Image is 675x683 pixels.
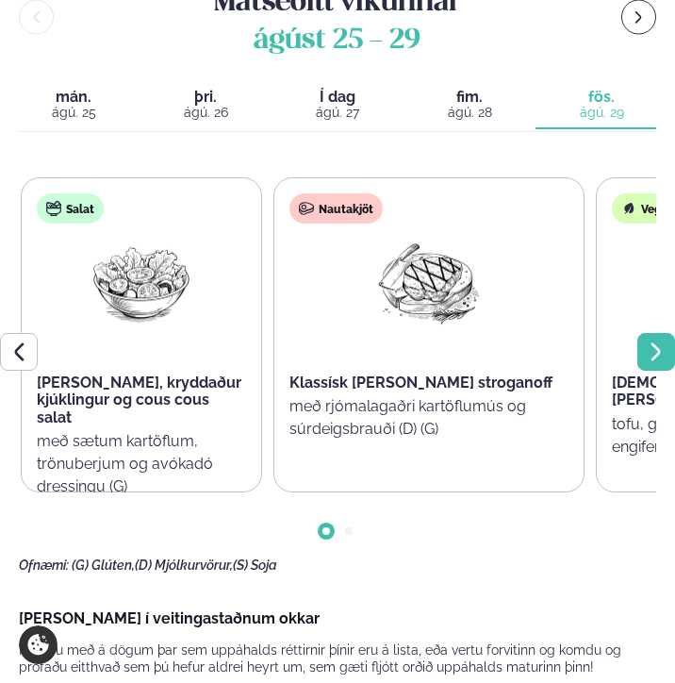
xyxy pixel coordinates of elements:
[140,82,272,129] button: þri. ágú. 26
[19,82,140,129] button: mán. ágú. 25
[72,558,135,573] span: (G) Glúten,
[233,558,277,573] span: (S) Soja
[81,239,202,326] img: Salad.png
[369,239,489,326] img: Beef-Meat.png
[37,430,246,498] p: með sætum kartöflum, trönuberjum og avókadó dressingu (G)
[151,90,260,105] span: þri.
[403,82,535,129] button: fim. ágú. 28
[289,193,383,224] div: Nautakjöt
[19,105,128,120] div: ágú. 25
[19,642,621,675] span: Komdu með á dögum þar sem uppáhalds réttirnir þínir eru á lista, eða vertu forvitinn og komdu og ...
[289,395,568,441] p: með rjómalagaðri kartöflumús og súrdeigsbrauði (D) (G)
[621,201,636,216] img: Vegan.svg
[283,90,392,105] span: Í dag
[61,22,614,59] span: ágúst 25 - 29
[19,609,320,627] span: [PERSON_NAME] í veitingastaðnum okkar
[37,193,104,224] div: Salat
[19,90,128,105] span: mán.
[151,105,260,120] div: ágú. 26
[289,374,552,391] span: Klassísk [PERSON_NAME] stroganoff
[547,105,656,120] div: ágú. 29
[283,105,392,120] div: ágú. 27
[46,201,61,216] img: salad.svg
[322,527,330,535] span: Go to slide 1
[415,105,524,120] div: ágú. 28
[19,558,69,573] span: Ofnæmi:
[272,82,403,129] button: Í dag ágú. 27
[19,625,58,664] a: Cookie settings
[535,82,656,129] button: fös. ágú. 29
[299,201,314,216] img: beef.svg
[135,558,233,573] span: (D) Mjólkurvörur,
[415,90,524,105] span: fim.
[345,527,353,535] span: Go to slide 2
[37,374,241,426] span: [PERSON_NAME], kryddaður kjúklingur og cous cous salat
[547,90,656,105] span: fös.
